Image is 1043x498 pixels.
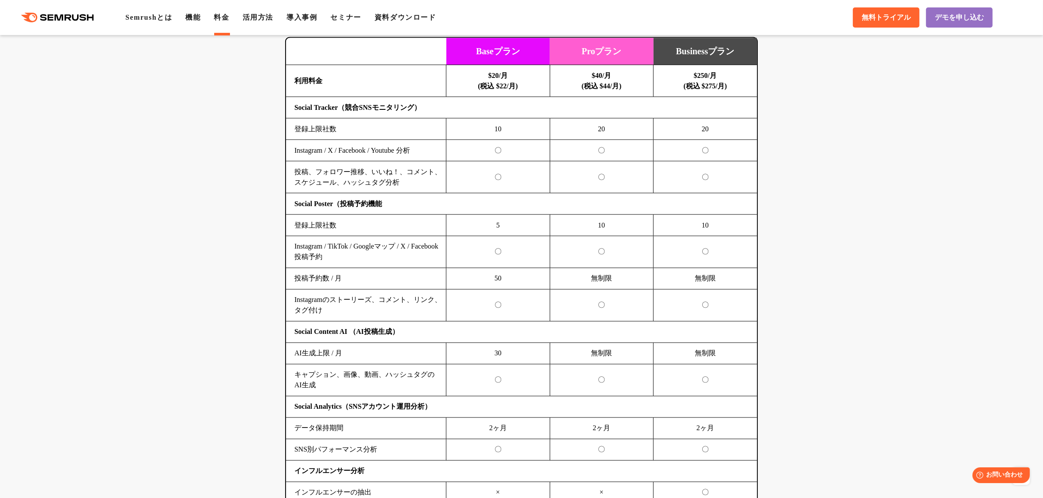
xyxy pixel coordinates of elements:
td: SNS別パフォーマンス分析 [286,439,446,461]
td: 〇 [550,236,654,268]
td: 10 [550,215,654,236]
td: 無制限 [550,268,654,290]
td: 登録上限社数 [286,119,446,140]
a: 導入事例 [286,14,317,21]
b: $20/月 (税込 $22/月) [478,72,518,90]
a: 機能 [185,14,201,21]
td: 20 [550,119,654,140]
td: 〇 [550,439,654,461]
b: 利用料金 [294,77,322,84]
td: 〇 [550,290,654,322]
td: 〇 [654,140,757,161]
a: 無料トライアル [853,7,919,28]
b: インフルエンサー分析 [294,467,364,475]
a: 料金 [214,14,229,21]
a: Semrushとは [125,14,172,21]
td: 〇 [654,290,757,322]
td: キャプション、画像、動画、ハッシュタグのAI生成 [286,365,446,396]
b: Social Poster（投稿予約機能 [294,200,382,207]
td: 〇 [446,439,550,461]
td: Baseプラン [446,38,550,65]
td: Instagram / TikTok / Googleマップ / X / Facebook 投稿予約 [286,236,446,268]
a: 活用方法 [243,14,273,21]
b: Social Analytics（SNSアカウント運用分析） [294,403,431,410]
td: 無制限 [654,268,757,290]
td: 2ヶ月 [446,418,550,439]
span: デモを申し込む [935,13,984,22]
td: 〇 [446,236,550,268]
td: 登録上限社数 [286,215,446,236]
td: Businessプラン [654,38,757,65]
a: 資料ダウンロード [375,14,436,21]
td: 10 [446,119,550,140]
td: 〇 [550,161,654,193]
td: Instagramのストーリーズ、コメント、リンク、タグ付け [286,290,446,322]
iframe: Help widget launcher [965,464,1033,488]
td: 〇 [654,365,757,396]
b: Social Tracker（競合SNSモニタリング） [294,104,421,111]
td: 10 [654,215,757,236]
td: Instagram / X / Facebook / Youtube 分析 [286,140,446,161]
td: 無制限 [654,343,757,365]
td: Proプラン [550,38,654,65]
span: 無料トライアル [862,13,911,22]
td: 無制限 [550,343,654,365]
td: 〇 [654,236,757,268]
a: デモを申し込む [926,7,993,28]
td: 投稿、フォロワー推移、いいね！、コメント、スケジュール、ハッシュタグ分析 [286,161,446,193]
td: 〇 [446,140,550,161]
td: 〇 [446,161,550,193]
td: 2ヶ月 [654,418,757,439]
td: 5 [446,215,550,236]
td: 〇 [654,161,757,193]
b: Social Content AI （AI投稿生成） [294,328,399,336]
a: セミナー [330,14,361,21]
td: 30 [446,343,550,365]
td: 〇 [446,290,550,322]
td: 〇 [550,140,654,161]
td: 2ヶ月 [550,418,654,439]
b: $40/月 (税込 $44/月) [582,72,622,90]
td: 投稿予約数 / 月 [286,268,446,290]
td: 20 [654,119,757,140]
td: データ保持期間 [286,418,446,439]
td: 〇 [550,365,654,396]
td: 〇 [446,365,550,396]
td: 〇 [654,439,757,461]
td: AI生成上限 / 月 [286,343,446,365]
b: $250/月 (税込 $275/月) [683,72,727,90]
td: 50 [446,268,550,290]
